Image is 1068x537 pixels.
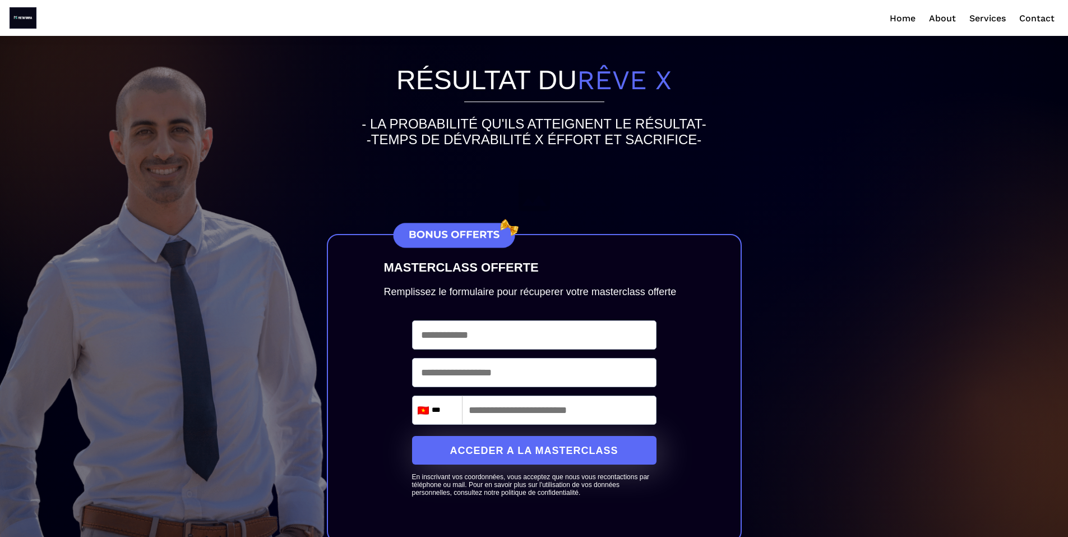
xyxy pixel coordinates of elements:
[412,470,656,497] text: En inscrivant vos coordonnées, vous acceptez que nous vous recontactions par téléphone ou mail. P...
[192,111,876,153] h2: - LA PROBABILITÉ QU'ILS ATTEIGNENT LE RÉSULTAT- -TEMPS DE DÉVRABILITÉ X ÉFFORT ET SACRIFICE-
[412,436,656,465] button: ACCEDER A LA MASTERCLASS
[192,58,876,102] h1: Résultat du
[384,283,685,301] text: Remplissez le formulaire pour récuperer votre masterclass offerte
[418,406,429,415] img: vn
[577,64,672,96] span: rêve X
[384,258,685,278] text: MASTERCLASS OFFERTE
[10,7,36,29] img: dcf0353cb14606a306213346b254c99c.png
[929,11,956,26] a: About
[969,11,1006,26] a: Services
[384,215,524,255] img: 63b5f0a7b40b8c575713f71412baadad_BONUS_OFFERTS.png
[890,11,916,26] a: Home
[1019,11,1055,26] a: Contact
[506,167,562,223] img: svg+xml;base64,PHN2ZyB4bWxucz0iaHR0cDovL3d3dy53My5vcmcvMjAwMC9zdmciIHdpZHRoPSIxMDAiIHZpZXdCb3g9Ij...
